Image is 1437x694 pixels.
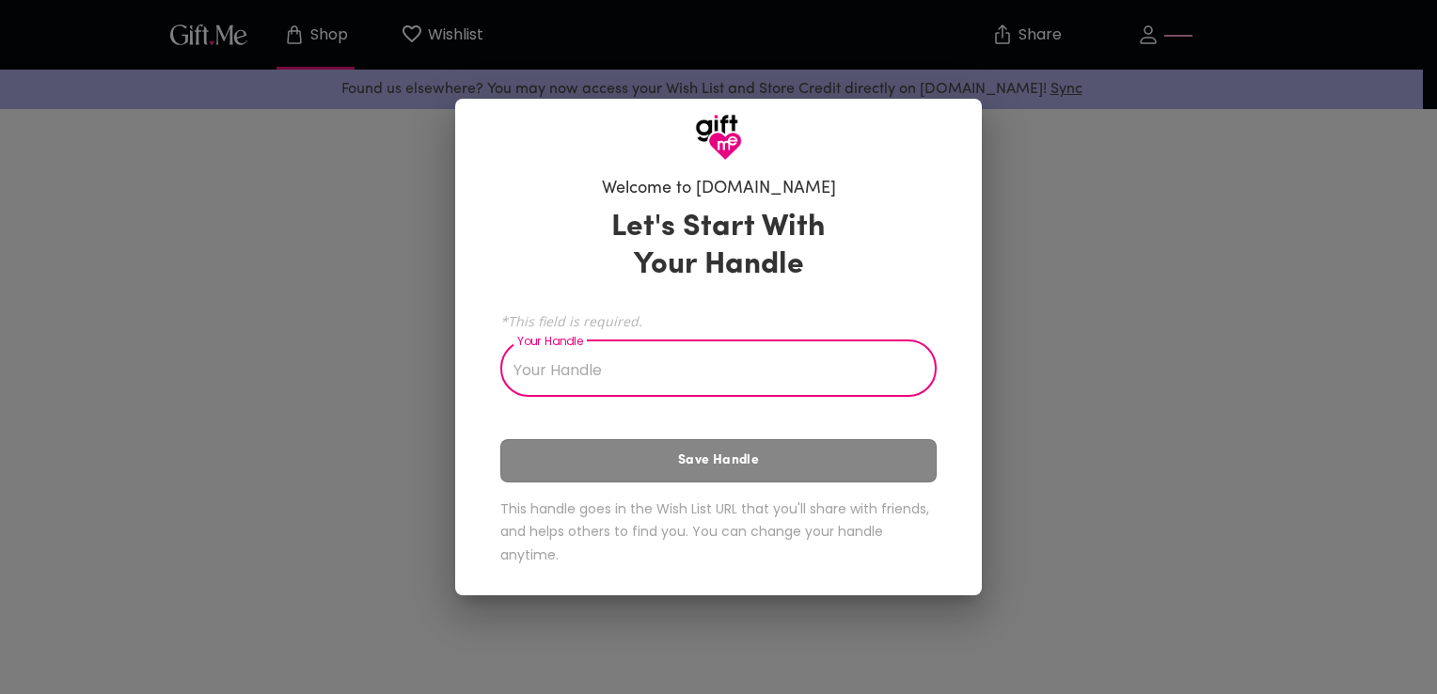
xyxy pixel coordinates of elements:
span: *This field is required. [500,312,937,330]
h6: Welcome to [DOMAIN_NAME] [602,178,836,200]
h6: This handle goes in the Wish List URL that you'll share with friends, and helps others to find yo... [500,497,937,567]
input: Your Handle [500,344,916,397]
h3: Let's Start With Your Handle [588,209,849,284]
img: GiftMe Logo [695,114,742,161]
